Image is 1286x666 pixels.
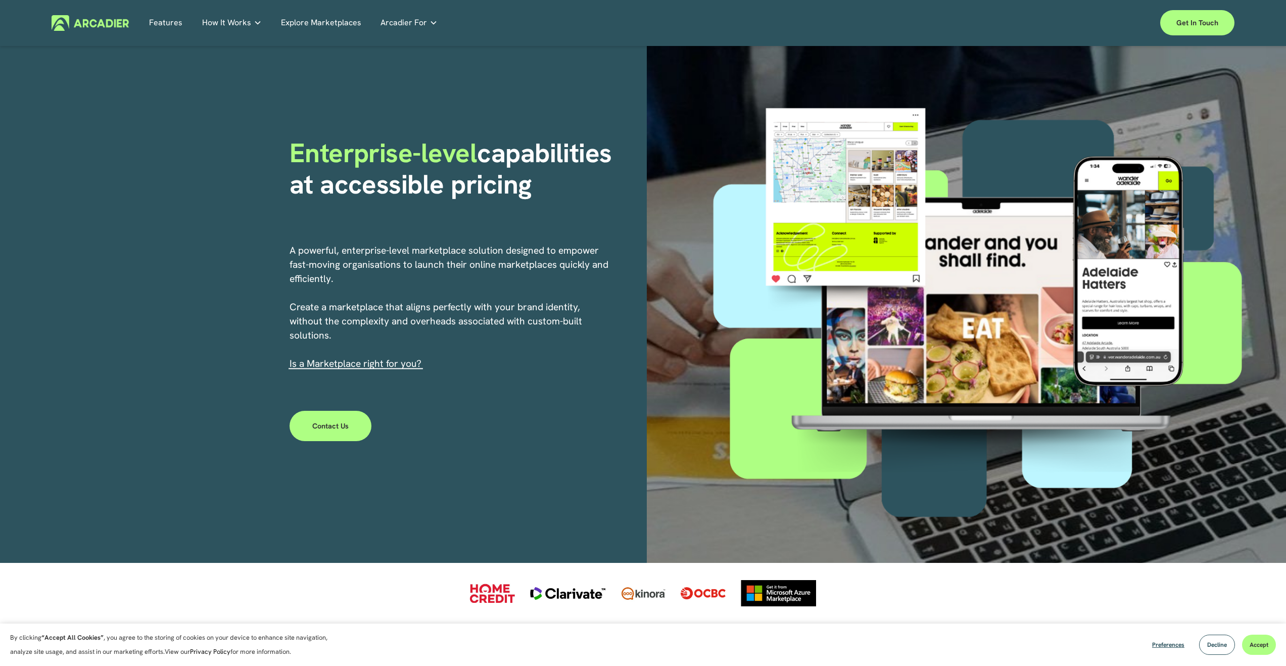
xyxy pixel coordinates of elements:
a: Explore Marketplaces [281,15,361,31]
p: A powerful, enterprise-level marketplace solution designed to empower fast-moving organisations t... [290,244,610,371]
img: Arcadier [52,15,129,31]
strong: capabilities at accessible pricing [290,135,619,202]
button: Preferences [1145,635,1192,655]
span: Arcadier For [380,16,427,30]
span: How It Works [202,16,251,30]
strong: “Accept All Cookies” [41,633,104,642]
a: Features [149,15,182,31]
a: Contact Us [290,411,372,441]
a: folder dropdown [380,15,438,31]
a: folder dropdown [202,15,262,31]
p: By clicking , you agree to the storing of cookies on your device to enhance site navigation, anal... [10,631,339,659]
span: Decline [1207,641,1227,649]
button: Decline [1199,635,1235,655]
span: Enterprise-level [290,135,478,170]
span: Accept [1250,641,1268,649]
span: Preferences [1152,641,1184,649]
a: Get in touch [1160,10,1234,35]
a: Privacy Policy [190,647,230,656]
span: I [290,357,421,370]
a: s a Marketplace right for you? [292,357,421,370]
button: Accept [1242,635,1276,655]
